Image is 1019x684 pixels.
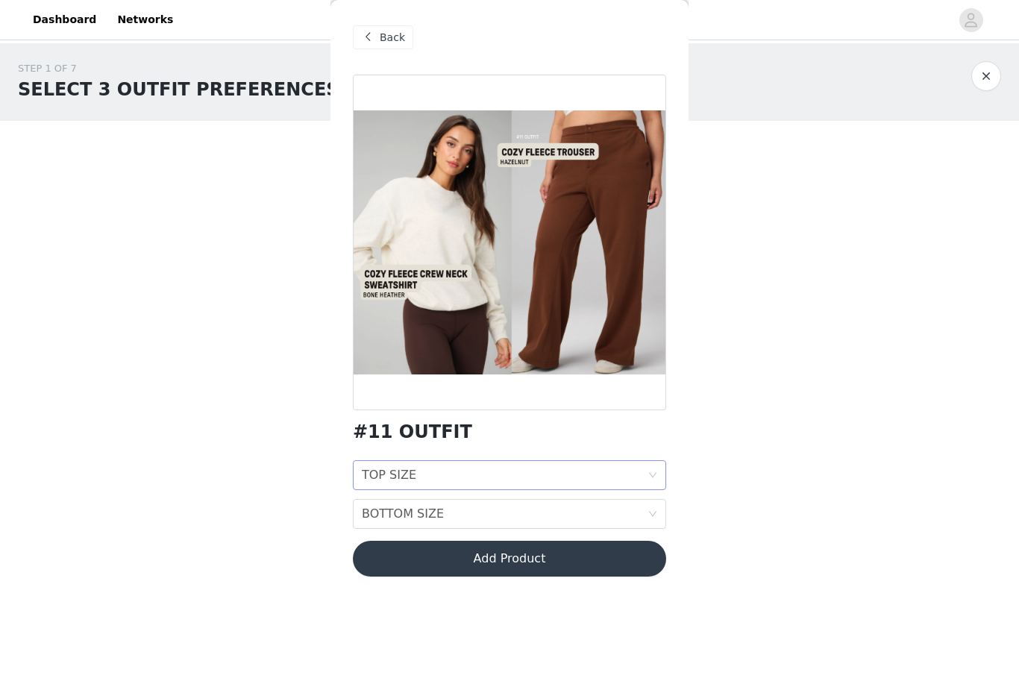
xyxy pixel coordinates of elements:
[353,541,666,577] button: Add Product
[362,500,444,528] div: BOTTOM SIZE
[18,76,339,103] h1: SELECT 3 OUTFIT PREFERENCES
[108,3,182,37] a: Networks
[964,8,978,32] div: avatar
[24,3,105,37] a: Dashboard
[648,509,657,520] i: icon: down
[380,30,405,46] span: Back
[362,461,416,489] div: TOP SIZE
[353,422,472,442] h1: #11 OUTFIT
[648,471,657,481] i: icon: down
[18,61,339,76] div: STEP 1 OF 7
